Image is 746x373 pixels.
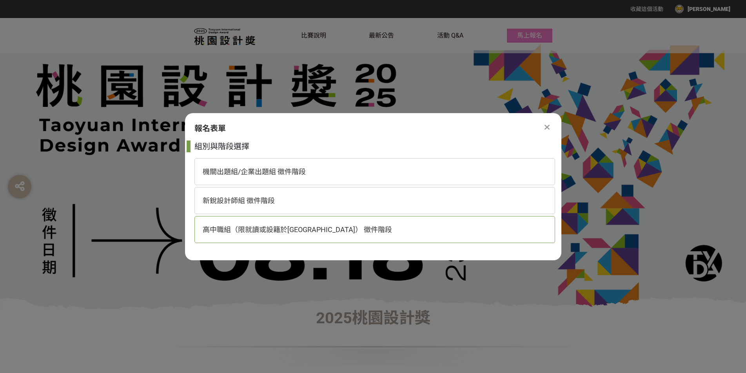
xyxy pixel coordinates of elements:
a: 活動 Q&A [437,18,463,53]
span: 收藏這個活動 [630,6,663,12]
span: 比賽說明 [301,32,326,39]
span: 活動 Q&A [437,32,463,39]
span: 馬上報名 [517,32,542,39]
span: 新銳設計師組 徵件階段 [203,196,275,205]
span: 報名表單 [194,124,226,133]
span: 高中職組（限就讀或設籍於[GEOGRAPHIC_DATA]） 徵件階段 [203,225,392,234]
img: 2025桃園設計獎 [193,26,256,46]
span: 機關出題組/企業出題組 徵件階段 [203,168,306,176]
button: 馬上報名 [506,28,553,43]
div: 組別與階段選擇 [194,141,555,152]
h1: 2025桃園設計獎 [177,309,569,328]
a: 比賽說明 [301,18,326,53]
a: 最新公告 [369,18,394,53]
span: 最新公告 [369,32,394,39]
